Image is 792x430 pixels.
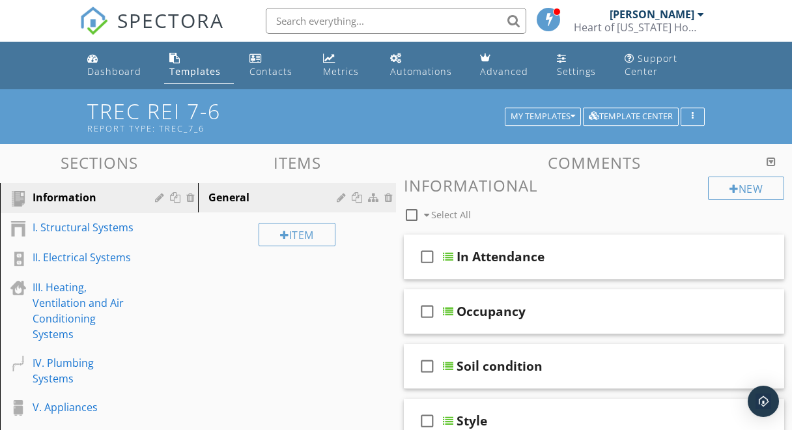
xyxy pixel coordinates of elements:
[33,355,136,386] div: IV. Plumbing Systems
[117,7,224,34] span: SPECTORA
[390,65,452,78] div: Automations
[33,279,136,342] div: III. Heating, Ventilation and Air Conditioning Systems
[417,296,438,327] i: check_box_outline_blank
[748,386,779,417] div: Open Intercom Messenger
[417,241,438,272] i: check_box_outline_blank
[511,112,575,121] div: My Templates
[475,47,541,84] a: Advanced
[79,18,224,45] a: SPECTORA
[266,8,526,34] input: Search everything...
[505,107,581,126] button: My Templates
[87,123,509,134] div: Report Type: TREC_7_6
[557,65,596,78] div: Settings
[82,47,154,84] a: Dashboard
[259,223,335,246] div: Item
[552,47,609,84] a: Settings
[385,47,464,84] a: Automations (Basic)
[457,304,526,319] div: Occupancy
[457,249,544,265] div: In Attendance
[33,250,136,265] div: II. Electrical Systems
[318,47,375,84] a: Metrics
[417,351,438,382] i: check_box_outline_blank
[480,65,528,78] div: Advanced
[708,177,784,200] div: New
[87,65,141,78] div: Dashboard
[323,65,359,78] div: Metrics
[33,190,136,205] div: Information
[431,208,471,221] span: Select All
[208,190,341,205] div: General
[164,47,234,84] a: Templates
[79,7,108,35] img: The Best Home Inspection Software - Spectora
[198,154,396,171] h3: Items
[404,154,784,171] h3: Comments
[583,109,679,121] a: Template Center
[619,47,711,84] a: Support Center
[33,220,136,235] div: I. Structural Systems
[589,112,673,121] div: Template Center
[610,8,694,21] div: [PERSON_NAME]
[625,52,677,78] div: Support Center
[457,358,543,374] div: Soil condition
[574,21,704,34] div: Heart of Texas Home inspections, PLLC
[33,399,136,415] div: V. Appliances
[244,47,307,84] a: Contacts
[169,65,221,78] div: Templates
[457,413,487,429] div: Style
[583,107,679,126] button: Template Center
[404,177,784,194] h3: Informational
[87,100,704,133] h1: TREC REI 7-6
[249,65,292,78] div: Contacts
